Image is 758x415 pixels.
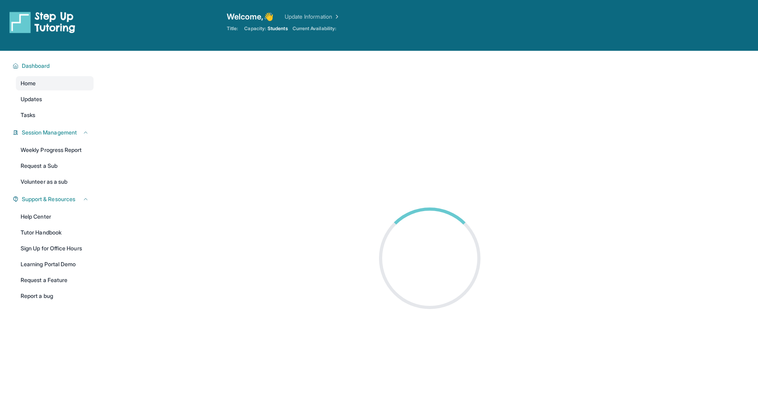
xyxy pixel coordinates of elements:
[22,129,77,136] span: Session Management
[16,175,94,189] a: Volunteer as a sub
[227,11,274,22] span: Welcome, 👋
[227,25,238,32] span: Title:
[16,289,94,303] a: Report a bug
[19,195,89,203] button: Support & Resources
[16,209,94,224] a: Help Center
[22,62,50,70] span: Dashboard
[16,225,94,240] a: Tutor Handbook
[22,195,75,203] span: Support & Resources
[293,25,336,32] span: Current Availability:
[16,108,94,122] a: Tasks
[16,92,94,106] a: Updates
[285,13,340,21] a: Update Information
[19,62,89,70] button: Dashboard
[21,79,36,87] span: Home
[16,241,94,256] a: Sign Up for Office Hours
[16,257,94,271] a: Learning Portal Demo
[16,76,94,90] a: Home
[16,159,94,173] a: Request a Sub
[268,25,288,32] span: Students
[21,95,42,103] span: Updates
[10,11,75,33] img: logo
[21,111,35,119] span: Tasks
[332,13,340,21] img: Chevron Right
[16,273,94,287] a: Request a Feature
[244,25,266,32] span: Capacity:
[19,129,89,136] button: Session Management
[16,143,94,157] a: Weekly Progress Report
